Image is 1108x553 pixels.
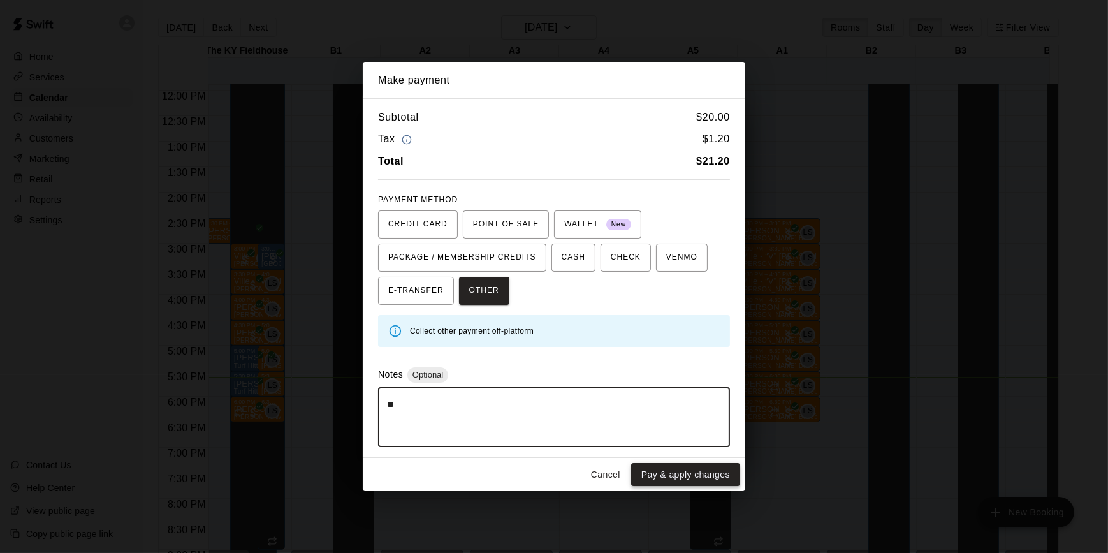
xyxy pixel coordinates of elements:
span: E-TRANSFER [388,281,444,301]
h2: Make payment [363,62,745,99]
span: VENMO [666,247,697,268]
span: Optional [407,370,448,380]
span: CHECK [611,247,641,268]
button: VENMO [656,244,708,272]
b: Total [378,156,404,166]
button: CASH [551,244,595,272]
button: WALLET New [554,210,641,239]
span: POINT OF SALE [473,214,539,235]
b: $ 21.20 [696,156,730,166]
button: OTHER [459,277,509,305]
button: E-TRANSFER [378,277,454,305]
span: Collect other payment off-platform [410,327,534,335]
h6: $ 20.00 [696,109,730,126]
label: Notes [378,369,403,380]
span: CREDIT CARD [388,214,448,235]
span: OTHER [469,281,499,301]
span: PAYMENT METHOD [378,195,458,204]
span: PACKAGE / MEMBERSHIP CREDITS [388,247,536,268]
button: CHECK [601,244,651,272]
span: CASH [562,247,585,268]
button: PACKAGE / MEMBERSHIP CREDITS [378,244,546,272]
button: POINT OF SALE [463,210,549,239]
button: CREDIT CARD [378,210,458,239]
button: Pay & apply changes [631,463,740,487]
button: Cancel [585,463,626,487]
span: WALLET [564,214,631,235]
h6: Subtotal [378,109,419,126]
h6: $ 1.20 [703,131,730,148]
h6: Tax [378,131,415,148]
span: New [606,216,631,233]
